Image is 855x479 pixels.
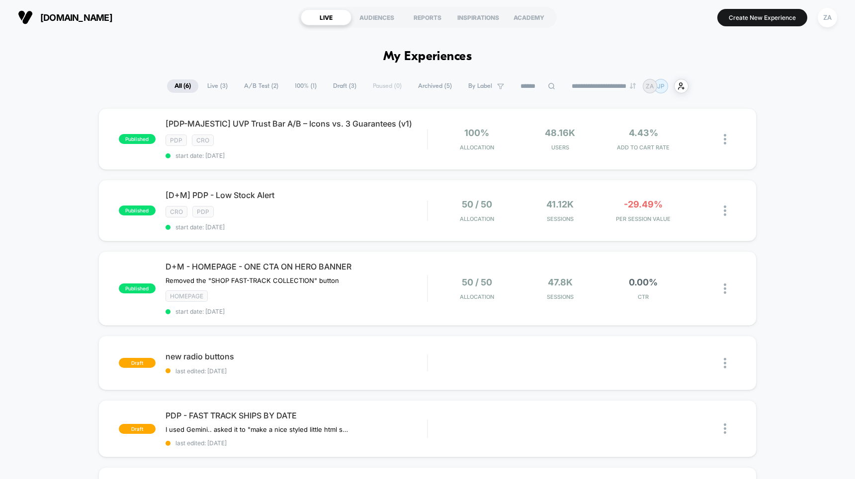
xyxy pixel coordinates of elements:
[166,351,427,361] span: new radio buttons
[624,199,663,209] span: -29.49%
[462,199,492,209] span: 50 / 50
[166,425,350,433] span: I used Gemini.. asked it to "make a nice styled little html section to announce the lead time of ...
[548,277,573,287] span: 47.8k
[604,215,683,222] span: PER SESSION VALUE
[166,367,427,375] span: last edited: [DATE]
[724,134,726,144] img: close
[521,293,599,300] span: Sessions
[546,199,574,209] span: 41.12k
[629,277,658,287] span: 0.00%
[166,223,427,231] span: start date: [DATE]
[166,308,427,315] span: start date: [DATE]
[521,215,599,222] span: Sessions
[15,9,115,25] button: [DOMAIN_NAME]
[460,215,494,222] span: Allocation
[166,290,208,302] span: HOMEPAGE
[166,119,427,129] span: [PDP-MAJESTIC] UVP Trust Bar A/B – Icons vs. 3 Guarantees (v1)
[646,82,654,90] p: ZA
[287,79,324,93] span: 100% ( 1 )
[166,276,339,284] span: Removed the "SHOP FAST-TRACK COLLECTION" button
[411,79,459,93] span: Archived ( 5 )
[724,205,726,216] img: close
[453,9,504,25] div: INSPIRATIONS
[166,190,427,200] span: [D+M] PDP - Low Stock Alert
[40,12,112,23] span: [DOMAIN_NAME]
[237,79,286,93] span: A/B Test ( 2 )
[119,205,156,215] span: published
[460,144,494,151] span: Allocation
[119,134,156,144] span: published
[192,206,214,217] span: PDP
[462,277,492,287] span: 50 / 50
[326,79,364,93] span: Draft ( 3 )
[192,135,214,146] span: CRO
[717,9,807,26] button: Create New Experience
[166,135,187,146] span: PDP
[545,128,575,138] span: 48.16k
[724,423,726,434] img: close
[119,358,156,368] span: draft
[167,79,198,93] span: All ( 6 )
[521,144,599,151] span: Users
[18,10,33,25] img: Visually logo
[351,9,402,25] div: AUDIENCES
[383,50,472,64] h1: My Experiences
[815,7,840,28] button: ZA
[818,8,837,27] div: ZA
[604,293,683,300] span: CTR
[468,82,492,90] span: By Label
[460,293,494,300] span: Allocation
[301,9,351,25] div: LIVE
[119,424,156,434] span: draft
[119,283,156,293] span: published
[604,144,683,151] span: ADD TO CART RATE
[504,9,554,25] div: ACADEMY
[657,82,665,90] p: JP
[630,83,636,89] img: end
[166,411,427,420] span: PDP - FAST TRACK SHIPS BY DATE
[402,9,453,25] div: REPORTS
[724,283,726,294] img: close
[166,152,427,159] span: start date: [DATE]
[166,262,427,272] span: D+M - HOMEPAGE - ONE CTA ON HERO BANNER
[629,128,658,138] span: 4.43%
[166,206,187,217] span: CRO
[724,358,726,368] img: close
[166,439,427,447] span: last edited: [DATE]
[200,79,235,93] span: Live ( 3 )
[464,128,489,138] span: 100%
